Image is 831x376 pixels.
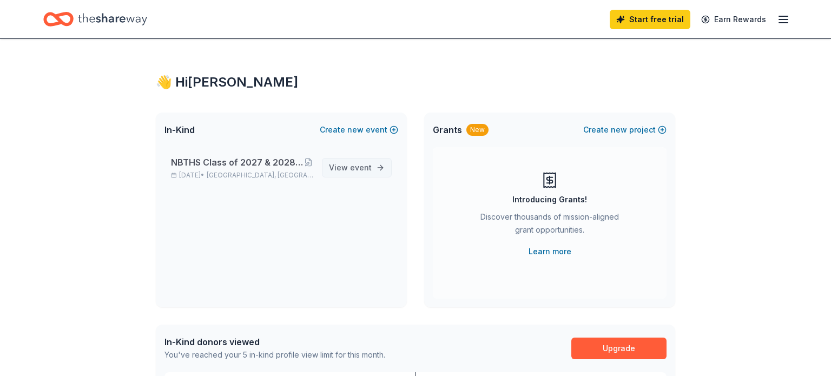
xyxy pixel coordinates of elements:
[320,123,398,136] button: Createnewevent
[695,10,773,29] a: Earn Rewards
[583,123,667,136] button: Createnewproject
[610,10,690,29] a: Start free trial
[156,74,675,91] div: 👋 Hi [PERSON_NAME]
[43,6,147,32] a: Home
[164,335,385,348] div: In-Kind donors viewed
[433,123,462,136] span: Grants
[207,171,313,180] span: [GEOGRAPHIC_DATA], [GEOGRAPHIC_DATA]
[164,348,385,361] div: You've reached your 5 in-kind profile view limit for this month.
[571,338,667,359] a: Upgrade
[171,171,313,180] p: [DATE] •
[512,193,587,206] div: Introducing Grants!
[347,123,364,136] span: new
[329,161,372,174] span: View
[611,123,627,136] span: new
[171,156,304,169] span: NBTHS Class of 2027 & 2028 Pocket Book Bingo and Basket Auction
[350,163,372,172] span: event
[476,210,623,241] div: Discover thousands of mission-aligned grant opportunities.
[164,123,195,136] span: In-Kind
[322,158,392,177] a: View event
[466,124,489,136] div: New
[529,245,571,258] a: Learn more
